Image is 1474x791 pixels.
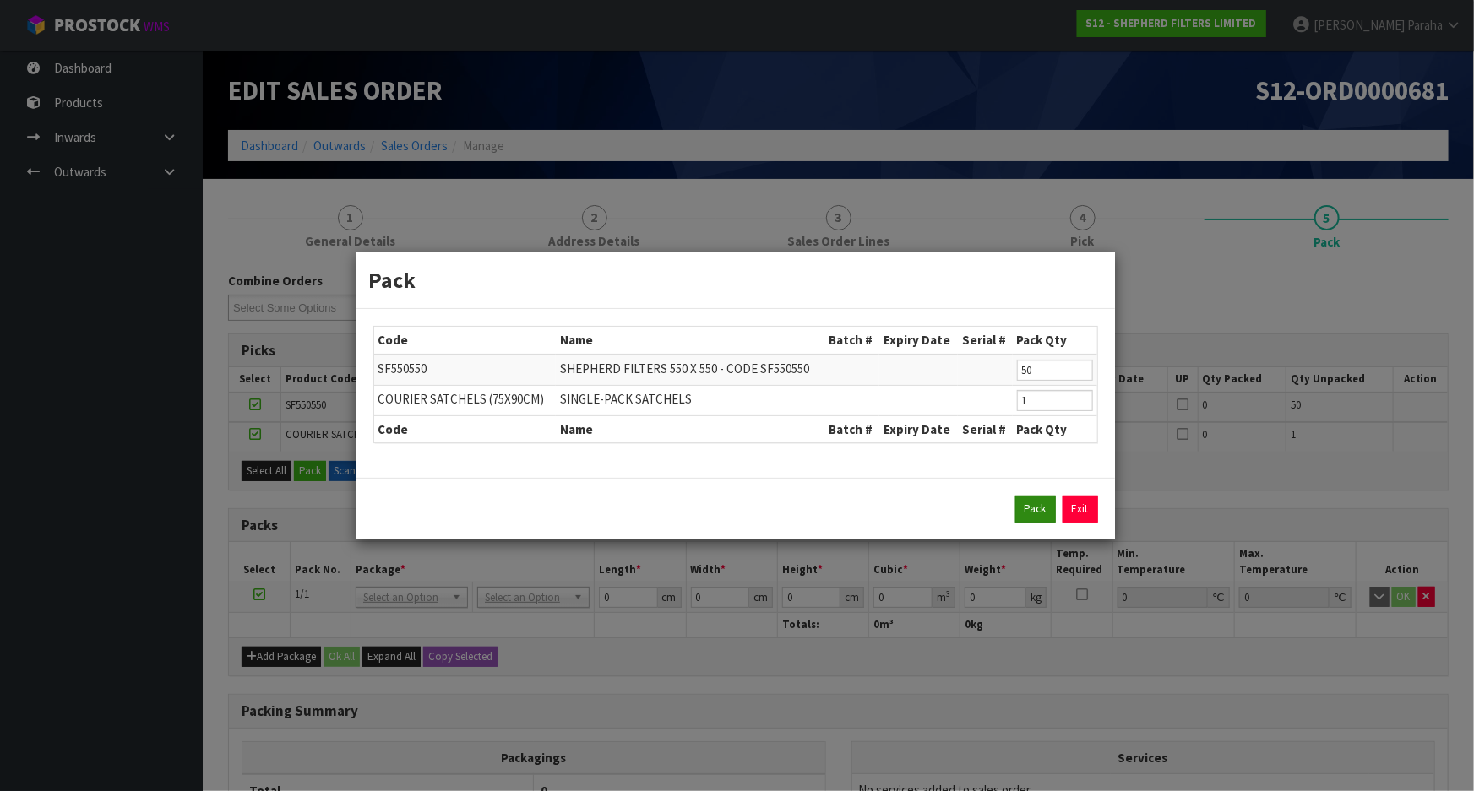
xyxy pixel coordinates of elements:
[1013,327,1097,354] th: Pack Qty
[560,391,692,407] span: SINGLE-PACK SATCHELS
[879,415,958,442] th: Expiry Date
[369,264,1102,295] h3: Pack
[879,327,958,354] th: Expiry Date
[958,415,1013,442] th: Serial #
[1015,496,1056,523] button: Pack
[378,391,545,407] span: COURIER SATCHELS (75X90CM)
[1013,415,1097,442] th: Pack Qty
[556,327,824,354] th: Name
[824,415,879,442] th: Batch #
[1063,496,1098,523] a: Exit
[560,360,809,377] span: SHEPHERD FILTERS 550 X 550 - CODE SF550550
[556,415,824,442] th: Name
[378,360,427,377] span: SF550550
[374,327,557,354] th: Code
[374,415,557,442] th: Code
[958,327,1013,354] th: Serial #
[824,327,879,354] th: Batch #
